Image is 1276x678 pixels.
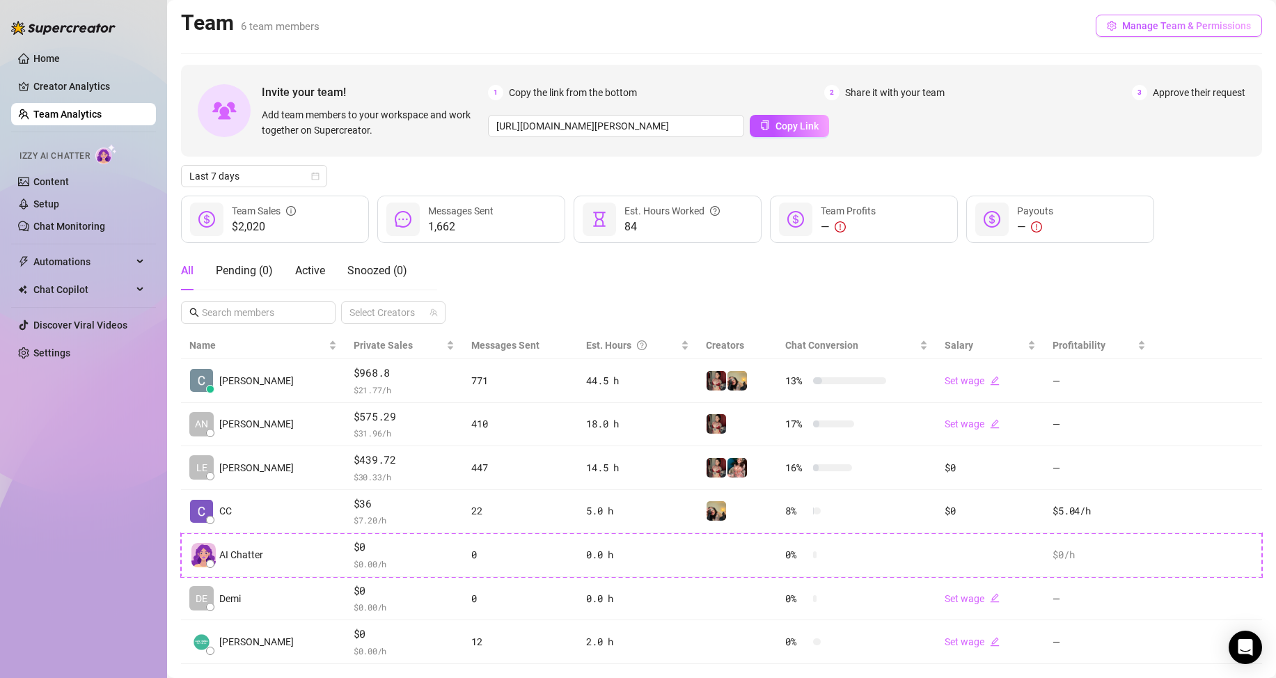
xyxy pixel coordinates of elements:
span: Messages Sent [471,340,539,351]
a: Home [33,53,60,64]
span: $0 [354,583,455,599]
a: Team Analytics [33,109,102,120]
span: Team Profits [821,205,876,216]
a: Settings [33,347,70,358]
img: Mistress [707,501,726,521]
span: $ 31.96 /h [354,426,455,440]
span: $ 21.77 /h [354,383,455,397]
span: CC [219,503,232,519]
span: 1,662 [428,219,494,235]
span: 3 [1132,85,1147,100]
span: team [430,308,438,317]
td: — [1044,620,1153,664]
div: $0 /h [1053,547,1145,562]
span: hourglass [591,211,608,228]
span: edit [990,637,1000,647]
div: — [1017,219,1053,235]
input: Search members [202,305,316,320]
span: Invite your team! [262,84,488,101]
div: Pending ( 0 ) [216,262,273,279]
th: Name [181,332,345,359]
span: exclamation-circle [835,221,846,232]
span: question-circle [710,203,720,219]
span: setting [1107,21,1117,31]
span: $ 7.20 /h [354,513,455,527]
div: 5.0 h [586,503,689,519]
div: 2.0 h [586,634,689,649]
img: logo-BBDzfeDw.svg [11,21,116,35]
button: Copy Link [750,115,829,137]
img: Mistress [727,371,747,391]
span: $ 0.00 /h [354,644,455,658]
td: — [1044,403,1153,447]
a: Creator Analytics [33,75,145,97]
span: Manage Team & Permissions [1122,20,1251,31]
span: Add team members to your workspace and work together on Supercreator. [262,107,482,138]
span: 0 % [785,634,808,649]
span: exclamation-circle [1031,221,1042,232]
span: $ 0.00 /h [354,600,455,614]
span: dollar-circle [198,211,215,228]
td: — [1044,446,1153,490]
div: 410 [471,416,569,432]
div: Est. Hours Worked [624,203,720,219]
span: thunderbolt [18,256,29,267]
div: $0 [945,503,1036,519]
span: $968.8 [354,365,455,381]
div: $5.04 /h [1053,503,1145,519]
span: calendar [311,172,320,180]
span: 13 % [785,373,808,388]
a: Set wageedit [945,418,1000,429]
span: [PERSON_NAME] [219,460,294,475]
img: Giada Migliavac… [190,631,213,654]
div: 771 [471,373,569,388]
span: Share it with your team [845,85,945,100]
span: Demi [219,591,241,606]
div: All [181,262,194,279]
div: 22 [471,503,569,519]
img: izzy-ai-chatter-avatar-DDCN_rTZ.svg [191,543,216,567]
span: 1 [488,85,503,100]
span: Automations [33,251,132,273]
img: AI Chatter [95,144,117,164]
a: Set wageedit [945,593,1000,604]
span: Last 7 days [189,166,319,187]
span: 6 team members [241,20,320,33]
button: Manage Team & Permissions [1096,15,1262,37]
span: message [395,211,411,228]
a: Discover Viral Videos [33,320,127,331]
div: 0 [471,547,569,562]
span: LE [196,460,207,475]
span: Copy Link [775,120,819,132]
div: — [821,219,876,235]
span: [PERSON_NAME] [219,416,294,432]
td: — [1044,577,1153,621]
span: Payouts [1017,205,1053,216]
span: dollar-circle [787,211,804,228]
span: 8 % [785,503,808,519]
span: dollar-circle [984,211,1000,228]
span: info-circle [286,203,296,219]
div: 0.0 h [586,591,689,606]
div: 18.0 h [586,416,689,432]
span: Active [295,264,325,277]
div: 44.5 h [586,373,689,388]
span: 16 % [785,460,808,475]
img: CC [190,500,213,523]
span: [PERSON_NAME] [219,373,294,388]
span: 17 % [785,416,808,432]
span: search [189,308,199,317]
a: Set wageedit [945,375,1000,386]
a: Chat Monitoring [33,221,105,232]
img: Demi [707,371,726,391]
span: AN [195,416,208,432]
span: 0 % [785,591,808,606]
a: Setup [33,198,59,210]
span: 0 % [785,547,808,562]
span: $ 30.33 /h [354,470,455,484]
img: Catherine Eliza… [190,369,213,392]
span: [PERSON_NAME] [219,634,294,649]
a: Content [33,176,69,187]
div: 447 [471,460,569,475]
div: 0.0 h [586,547,689,562]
